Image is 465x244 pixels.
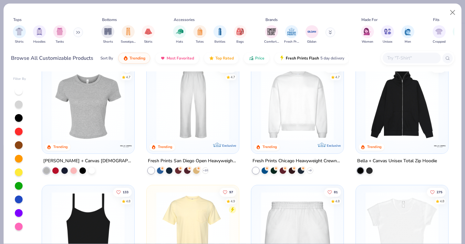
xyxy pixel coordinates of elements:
button: Close [447,6,459,19]
span: Tanks [56,39,64,44]
span: Bags [236,39,244,44]
img: Bella + Canvas logo [433,139,446,152]
div: 4.9 [231,199,235,204]
div: 4.7 [231,75,235,80]
button: Like [123,63,132,72]
span: Cropped [433,39,446,44]
span: Sweatpants [121,39,136,44]
span: Fresh Prints Flash [286,56,319,61]
span: Women [362,39,373,44]
img: Shorts Image [104,28,112,35]
button: filter button [53,25,66,44]
button: filter button [101,25,114,44]
div: 4.8 [126,199,131,204]
button: filter button [401,25,414,44]
span: Price [255,56,264,61]
img: TopRated.gif [209,56,214,61]
div: 4.8 [440,199,444,204]
div: Tops [13,17,22,23]
img: 1358499d-a160-429c-9f1e-ad7a3dc244c9 [258,67,337,140]
span: Shirts [15,39,24,44]
div: 4.7 [335,75,340,80]
button: Top Rated [204,53,239,64]
img: Bottles Image [216,28,223,35]
img: Bella + Canvas logo [119,139,132,152]
img: Cropped Image [435,28,443,35]
span: Hats [176,39,183,44]
div: filter for Men [401,25,414,44]
div: filter for Totes [193,25,206,44]
div: filter for Comfort Colors [264,25,279,44]
span: 5 day delivery [320,55,344,62]
button: filter button [142,25,155,44]
div: 4.8 [335,199,340,204]
div: Bella + Canvas Unisex Total Zip Hoodie [357,157,437,165]
img: Men Image [404,28,411,35]
div: filter for Bottles [213,25,226,44]
div: filter for Sweatpants [121,25,136,44]
button: filter button [193,25,206,44]
div: Fresh Prints San Diego Open Heavyweight Sweatpants [148,157,238,165]
img: Totes Image [196,28,203,35]
button: filter button [33,25,46,44]
button: filter button [361,25,374,44]
img: Hoodies Image [36,28,43,35]
button: Like [113,188,132,197]
span: Most Favorited [167,56,194,61]
span: 275 [437,191,442,194]
input: Try "T-Shirt" [387,54,436,62]
span: Totes [196,39,204,44]
button: Like [324,188,341,197]
img: Gildan Image [307,27,317,37]
button: Like [427,188,446,197]
button: Most Favorited [155,53,199,64]
span: Hoodies [33,39,46,44]
span: Comfort Colors [264,39,279,44]
button: filter button [234,25,247,44]
img: flash.gif [279,56,284,61]
button: filter button [121,25,136,44]
div: filter for Women [361,25,374,44]
div: filter for Tanks [53,25,66,44]
span: 97 [229,191,233,194]
button: Fresh Prints Flash5 day delivery [274,53,349,64]
img: aa15adeb-cc10-480b-b531-6e6e449d5067 [48,67,128,140]
img: df5250ff-6f61-4206-a12c-24931b20f13c [153,67,232,140]
button: filter button [381,25,394,44]
img: most_fav.gif [160,56,165,61]
div: filter for Unisex [381,25,394,44]
div: Made For [361,17,377,23]
span: 81 [334,191,338,194]
div: filter for Gildan [305,25,318,44]
div: filter for Shirts [13,25,26,44]
button: filter button [284,25,299,44]
span: Men [405,39,411,44]
div: Accessories [174,17,195,23]
div: Filter By [13,77,26,81]
button: filter button [173,25,186,44]
img: Hats Image [176,28,183,35]
button: filter button [213,25,226,44]
img: Sweatpants Image [125,28,132,35]
button: Trending [118,53,150,64]
div: Sort By [100,55,113,61]
div: filter for Fresh Prints [284,25,299,44]
button: Like [218,63,236,72]
button: filter button [305,25,318,44]
button: Like [220,188,236,197]
span: Unisex [383,39,392,44]
div: [PERSON_NAME] + Canvas [DEMOGRAPHIC_DATA]' Micro Ribbed Baby Tee [43,157,133,165]
span: Fresh Prints [284,39,299,44]
div: filter for Cropped [433,25,446,44]
span: Skirts [144,39,152,44]
span: 133 [123,191,129,194]
img: trending.gif [123,56,128,61]
div: Browse All Customizable Products [11,54,93,62]
div: filter for Hats [173,25,186,44]
img: Unisex Image [384,28,391,35]
div: Brands [265,17,278,23]
span: Top Rated [215,56,234,61]
img: Skirts Image [145,28,152,35]
div: filter for Shorts [101,25,114,44]
span: Exclusive [327,143,341,147]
